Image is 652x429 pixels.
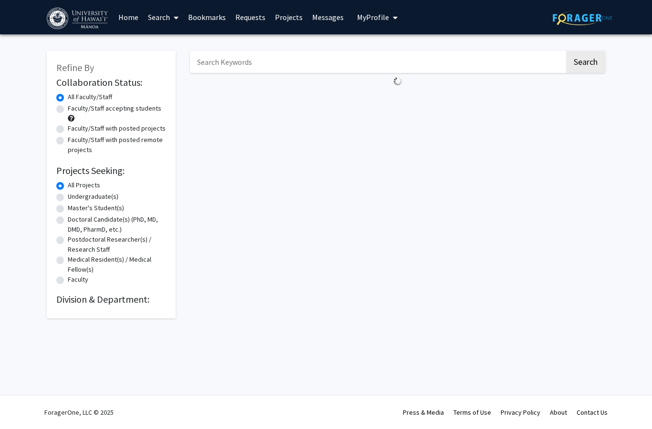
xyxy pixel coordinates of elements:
label: Medical Resident(s) / Medical Fellow(s) [68,255,166,275]
a: Contact Us [577,408,608,417]
iframe: Chat [7,386,41,422]
h2: Projects Seeking: [56,165,166,176]
a: Privacy Policy [501,408,540,417]
a: Search [143,0,183,34]
a: Bookmarks [183,0,231,34]
span: My Profile [357,12,389,22]
a: Terms of Use [453,408,491,417]
a: Home [114,0,143,34]
a: Messages [307,0,348,34]
label: All Faculty/Staff [68,92,112,102]
label: All Projects [68,180,100,190]
span: Refine By [56,61,94,73]
a: Projects [270,0,307,34]
label: Faculty [68,275,88,285]
button: Search [566,51,605,73]
h2: Collaboration Status: [56,77,166,88]
nav: Page navigation [190,90,605,112]
label: Faculty/Staff accepting students [68,103,161,113]
img: ForagerOne Logo [553,10,612,25]
label: Faculty/Staff with posted projects [68,123,166,133]
label: Doctoral Candidate(s) (PhD, MD, DMD, PharmD, etc.) [68,214,166,235]
a: Press & Media [403,408,444,417]
h2: Division & Department: [56,294,166,305]
img: Loading [389,73,406,90]
a: Requests [231,0,270,34]
label: Postdoctoral Researcher(s) / Research Staff [68,235,166,255]
a: About [550,408,567,417]
label: Undergraduate(s) [68,192,118,202]
input: Search Keywords [190,51,565,73]
div: ForagerOne, LLC © 2025 [44,396,114,429]
img: University of Hawaiʻi at Mānoa Logo [47,8,110,29]
label: Faculty/Staff with posted remote projects [68,135,166,155]
label: Master's Student(s) [68,203,124,213]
